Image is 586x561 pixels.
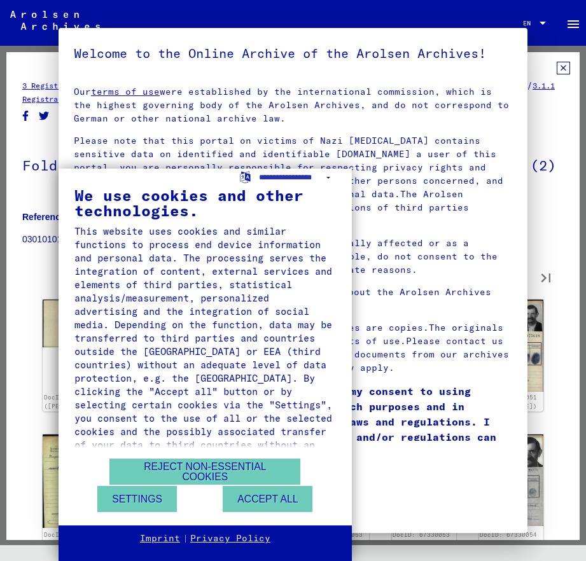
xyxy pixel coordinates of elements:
[223,486,312,512] button: Accept all
[97,486,177,512] button: Settings
[74,188,336,218] div: We use cookies and other technologies.
[74,225,336,465] div: This website uses cookies and similar functions to process end device information and personal da...
[109,459,300,485] button: Reject non-essential cookies
[140,532,180,545] a: Imprint
[190,532,270,545] a: Privacy Policy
